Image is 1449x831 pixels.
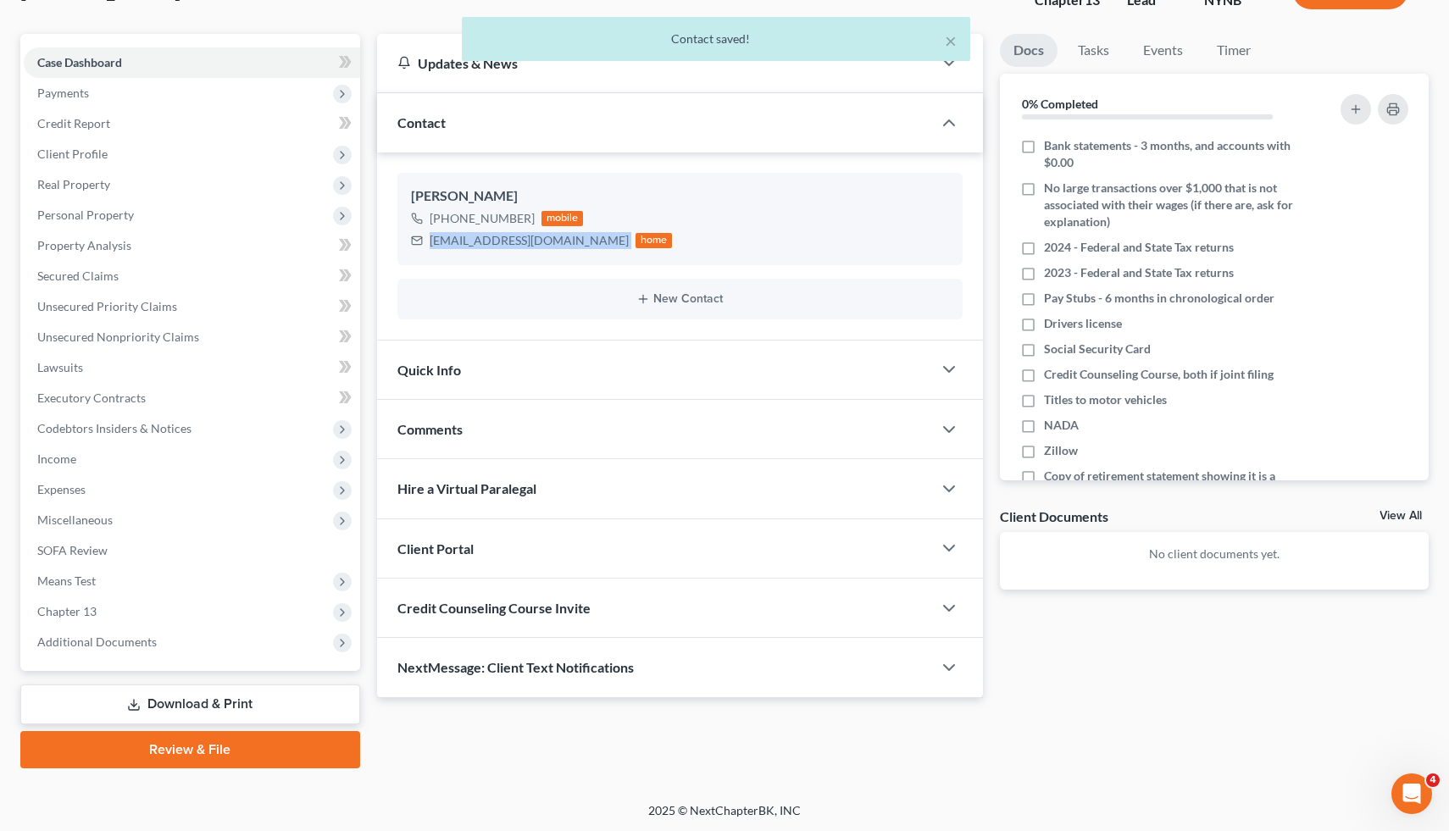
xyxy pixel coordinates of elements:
div: Client Documents [1000,507,1108,525]
a: Review & File [20,731,360,768]
span: Comments [397,421,463,437]
span: NADA [1044,417,1079,434]
span: Copy of retirement statement showing it is a exempt asset if any [1044,468,1307,501]
span: 2023 - Federal and State Tax returns [1044,264,1234,281]
span: Bank statements - 3 months, and accounts with $0.00 [1044,137,1307,171]
span: Credit Counseling Course Invite [397,600,591,616]
span: Credit Counseling Course, both if joint filing [1044,366,1274,383]
span: 2024 - Federal and State Tax returns [1044,239,1234,256]
a: Lawsuits [24,352,360,383]
span: Means Test [37,573,96,588]
div: mobile [541,211,584,226]
p: No client documents yet. [1013,546,1415,562]
span: Income [37,452,76,466]
span: Unsecured Nonpriority Claims [37,330,199,344]
span: No large transactions over $1,000 that is not associated with their wages (if there are, ask for ... [1044,180,1307,230]
strong: 0% Completed [1022,97,1098,111]
span: Unsecured Priority Claims [37,299,177,313]
span: Social Security Card [1044,341,1151,357]
span: NextMessage: Client Text Notifications [397,659,634,675]
span: Secured Claims [37,269,119,283]
button: × [945,30,957,51]
div: [PHONE_NUMBER] [430,210,535,227]
div: [PERSON_NAME] [411,186,950,207]
span: Miscellaneous [37,512,113,527]
a: Executory Contracts [24,383,360,413]
span: Client Portal [397,540,474,557]
span: Zillow [1044,442,1078,459]
span: Chapter 13 [37,604,97,618]
span: Expenses [37,482,86,496]
a: Secured Claims [24,261,360,291]
span: Payments [37,86,89,100]
span: Pay Stubs - 6 months in chronological order [1044,290,1274,307]
a: Download & Print [20,684,360,724]
span: Client Profile [37,147,108,161]
button: New Contact [411,292,950,306]
span: Executory Contracts [37,391,146,405]
span: Property Analysis [37,238,131,252]
span: Lawsuits [37,360,83,374]
span: Hire a Virtual Paralegal [397,480,536,496]
a: Credit Report [24,108,360,139]
span: Drivers license [1044,315,1122,332]
a: Unsecured Priority Claims [24,291,360,322]
span: Real Property [37,177,110,191]
a: Property Analysis [24,230,360,261]
span: Additional Documents [37,634,157,649]
span: SOFA Review [37,543,108,557]
span: Personal Property [37,208,134,222]
iframe: Intercom live chat [1391,773,1432,814]
span: Credit Report [37,116,110,130]
a: Unsecured Nonpriority Claims [24,322,360,352]
div: [EMAIL_ADDRESS][DOMAIN_NAME] [430,232,629,249]
span: Quick Info [397,362,461,378]
span: Titles to motor vehicles [1044,391,1167,408]
div: home [636,233,673,248]
span: 4 [1426,773,1440,787]
div: Contact saved! [475,30,957,47]
a: View All [1380,510,1422,522]
span: Contact [397,114,446,130]
span: Codebtors Insiders & Notices [37,421,192,435]
a: SOFA Review [24,535,360,566]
